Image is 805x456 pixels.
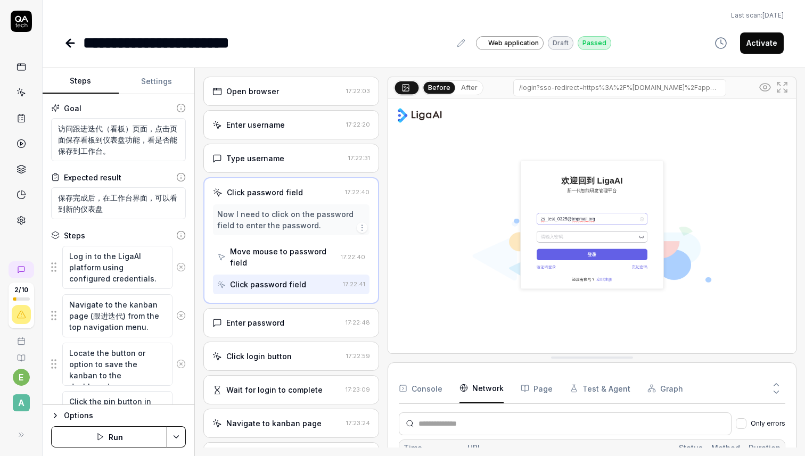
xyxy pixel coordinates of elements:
[13,394,30,411] span: A
[226,317,284,328] div: Enter password
[64,172,121,183] div: Expected result
[346,319,370,326] time: 17:22:48
[346,87,370,95] time: 17:22:03
[226,418,322,429] div: Navigate to kanban page
[548,36,573,50] div: Draft
[4,386,38,413] button: A
[751,419,785,428] span: Only errors
[172,353,190,375] button: Remove step
[9,261,34,278] a: New conversation
[226,351,292,362] div: Click login button
[521,374,553,403] button: Page
[4,345,38,362] a: Documentation
[172,305,190,326] button: Remove step
[4,328,38,345] a: Book a call with us
[707,440,744,455] div: Method
[346,121,370,128] time: 17:22:20
[51,391,186,446] div: Suggestions
[51,245,186,289] div: Suggestions
[51,294,186,338] div: Suggestions
[740,32,784,54] button: Activate
[213,275,369,294] button: Click password field17:22:41
[731,11,784,20] button: Last scan:[DATE]
[230,246,336,268] div: Move mouse to password field
[64,103,81,114] div: Goal
[51,409,186,422] button: Options
[43,69,119,94] button: Steps
[51,342,186,386] div: Suggestions
[570,374,630,403] button: Test & Agent
[457,82,482,94] button: After
[226,119,285,130] div: Enter username
[399,374,442,403] button: Console
[744,440,785,455] div: Duration
[757,79,774,96] button: Show all interative elements
[708,32,734,54] button: View version history
[388,98,796,353] img: Screenshot
[488,38,539,48] span: Web application
[736,418,746,429] button: Only errors
[423,81,455,93] button: Before
[226,384,323,395] div: Wait for login to complete
[345,188,369,196] time: 17:22:40
[13,369,30,386] button: e
[14,287,28,293] span: 2 / 10
[647,374,683,403] button: Graph
[119,69,195,94] button: Settings
[226,86,279,97] div: Open browser
[227,187,303,198] div: Click password field
[348,154,370,162] time: 17:22:31
[172,256,190,278] button: Remove step
[226,153,284,164] div: Type username
[64,230,85,241] div: Steps
[217,209,365,231] div: Now I need to click on the password field to enter the password.
[399,440,463,455] div: Time
[230,279,306,290] div: Click password field
[463,440,675,455] div: URL
[346,419,370,427] time: 17:23:24
[343,280,365,288] time: 17:22:41
[762,11,784,19] time: [DATE]
[341,253,365,261] time: 17:22:40
[213,242,369,272] button: Move mouse to password field17:22:40
[346,386,370,393] time: 17:23:09
[731,11,784,20] span: Last scan:
[51,426,167,447] button: Run
[774,79,791,96] button: Open in full screen
[578,36,611,50] div: Passed
[64,409,186,422] div: Options
[459,374,504,403] button: Network
[346,352,370,360] time: 17:22:59
[675,440,707,455] div: Status
[476,36,544,50] a: Web application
